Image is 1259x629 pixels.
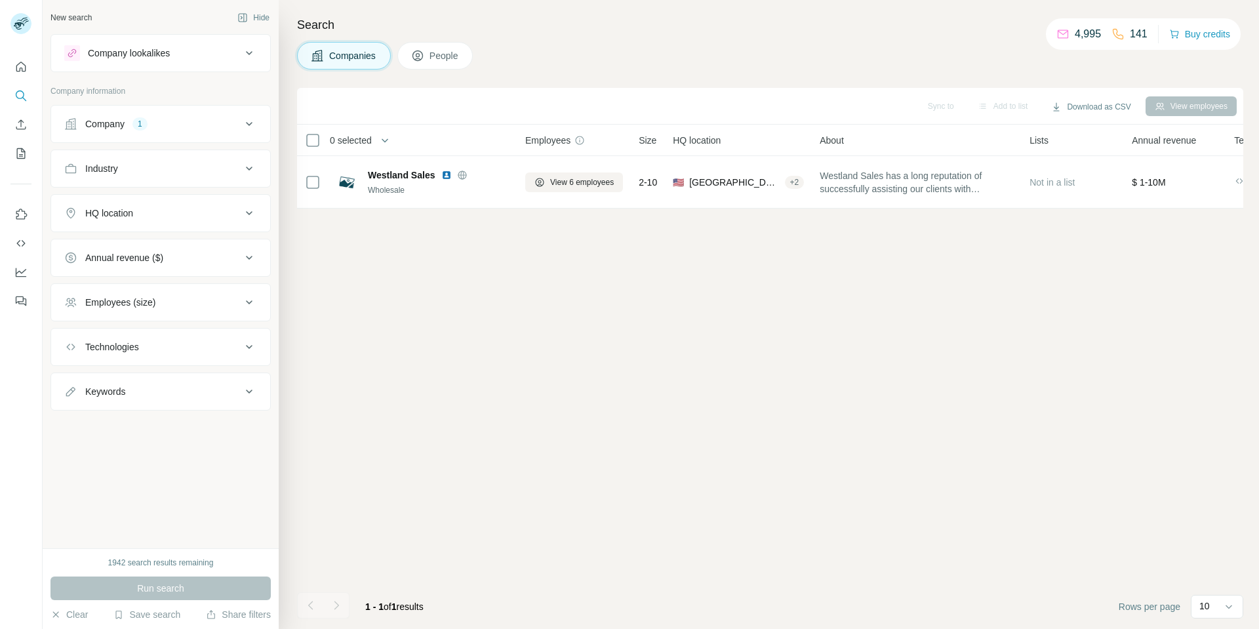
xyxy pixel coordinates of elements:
span: 2-10 [639,176,657,189]
button: Feedback [10,289,31,313]
div: HQ location [85,207,133,220]
span: Westland Sales has a long reputation of successfully assisting our clients with marketing, wareho... [820,169,1014,195]
span: Rows per page [1119,600,1180,613]
button: HQ location [51,197,270,229]
button: Industry [51,153,270,184]
div: Employees (size) [85,296,155,309]
p: 4,995 [1075,26,1101,42]
span: results [365,601,424,612]
button: My lists [10,142,31,165]
span: Employees [525,134,570,147]
span: People [430,49,460,62]
span: 0 selected [330,134,372,147]
span: [GEOGRAPHIC_DATA] [689,176,779,189]
p: 141 [1130,26,1148,42]
span: Lists [1029,134,1049,147]
button: Save search [113,608,180,621]
button: Use Surfe API [10,232,31,255]
button: Enrich CSV [10,113,31,136]
button: Clear [50,608,88,621]
span: of [384,601,391,612]
p: Company information [50,85,271,97]
span: HQ location [673,134,721,147]
span: Not in a list [1029,177,1075,188]
button: Share filters [206,608,271,621]
span: $ 1-10M [1132,177,1165,188]
div: 1 [132,118,148,130]
span: Annual revenue [1132,134,1196,147]
div: Annual revenue ($) [85,251,163,264]
span: Companies [329,49,377,62]
button: Use Surfe on LinkedIn [10,203,31,226]
div: + 2 [785,176,805,188]
span: About [820,134,844,147]
span: View 6 employees [550,176,614,188]
button: Technologies [51,331,270,363]
div: Industry [85,162,118,175]
span: 🇺🇸 [673,176,684,189]
div: 1942 search results remaining [108,557,214,569]
img: Logo of Westland Sales [336,172,357,193]
span: 1 [391,601,397,612]
div: Keywords [85,385,125,398]
button: Quick start [10,55,31,79]
span: 1 - 1 [365,601,384,612]
p: 10 [1199,599,1210,613]
div: Company [85,117,125,131]
button: Annual revenue ($) [51,242,270,274]
button: Search [10,84,31,108]
img: LinkedIn logo [441,170,452,180]
div: Technologies [85,340,139,354]
button: Company1 [51,108,270,140]
div: New search [50,12,92,24]
span: Size [639,134,656,147]
span: Westland Sales [368,169,435,182]
button: Employees (size) [51,287,270,318]
button: View 6 employees [525,172,623,192]
button: Dashboard [10,260,31,284]
button: Company lookalikes [51,37,270,69]
button: Hide [228,8,279,28]
h4: Search [297,16,1243,34]
button: Keywords [51,376,270,407]
button: Download as CSV [1042,97,1140,117]
div: Company lookalikes [88,47,170,60]
div: Wholesale [368,184,510,196]
button: Buy credits [1169,25,1230,43]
